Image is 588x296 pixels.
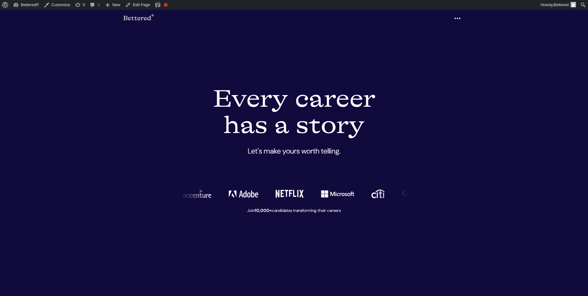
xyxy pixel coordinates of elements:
[247,208,341,213] small: Join candidates transforming their careers
[123,146,465,171] p: Let's make yours worth telling.
[164,3,168,7] div: Focus keyphrase not set
[123,83,465,143] h1: Every career has a story
[151,14,154,19] sup: ®
[255,208,272,213] strong: 10,000+
[554,2,569,7] span: Bettered
[123,12,154,24] a: Bettered®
